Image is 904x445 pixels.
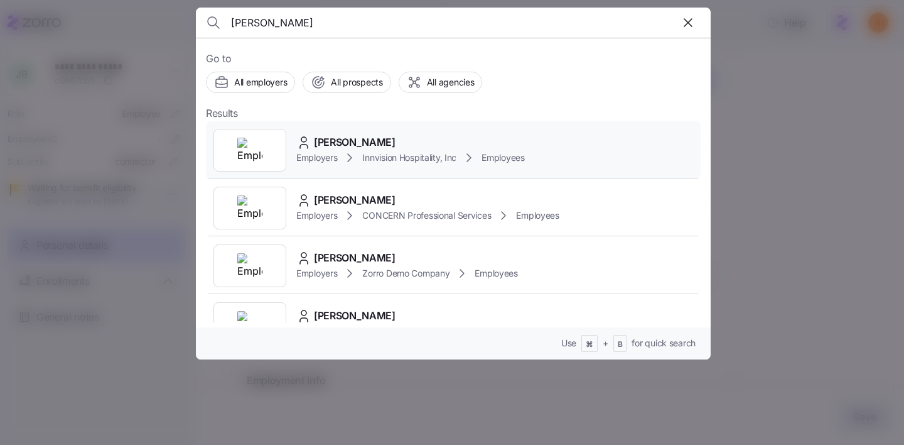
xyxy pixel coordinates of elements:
[237,311,262,336] img: Employer logo
[314,135,395,150] span: [PERSON_NAME]
[362,209,491,222] span: CONCERN Professional Services
[427,76,475,89] span: All agencies
[206,51,701,67] span: Go to
[618,339,623,350] span: B
[303,72,390,93] button: All prospects
[237,138,262,163] img: Employer logo
[296,209,337,222] span: Employers
[586,339,593,350] span: ⌘
[206,106,238,121] span: Results
[362,151,456,164] span: Innvision Hospitality, Inc
[237,195,262,221] img: Employer logo
[482,151,524,164] span: Employees
[331,76,382,89] span: All prospects
[206,72,295,93] button: All employers
[237,253,262,278] img: Employer logo
[314,308,395,324] span: [PERSON_NAME]
[314,250,395,266] span: [PERSON_NAME]
[516,209,559,222] span: Employees
[234,76,287,89] span: All employers
[561,337,576,349] span: Use
[362,267,449,280] span: Zorro Demo Company
[632,337,696,349] span: for quick search
[603,337,608,349] span: +
[314,192,395,208] span: [PERSON_NAME]
[296,267,337,280] span: Employers
[475,267,517,280] span: Employees
[399,72,483,93] button: All agencies
[296,151,337,164] span: Employers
